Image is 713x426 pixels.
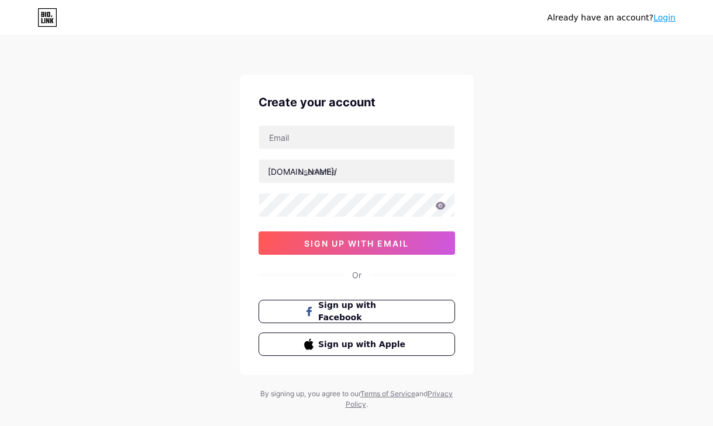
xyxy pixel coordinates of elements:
[304,238,409,248] span: sign up with email
[259,126,454,149] input: Email
[259,160,454,183] input: username
[259,300,455,323] button: Sign up with Facebook
[360,389,415,398] a: Terms of Service
[318,338,409,351] span: Sign up with Apple
[653,13,676,22] a: Login
[259,93,455,111] div: Create your account
[259,333,455,356] button: Sign up with Apple
[318,299,409,324] span: Sign up with Facebook
[268,165,337,178] div: [DOMAIN_NAME]/
[352,269,361,281] div: Or
[257,389,456,410] div: By signing up, you agree to our and .
[547,12,676,24] div: Already have an account?
[259,231,455,255] button: sign up with email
